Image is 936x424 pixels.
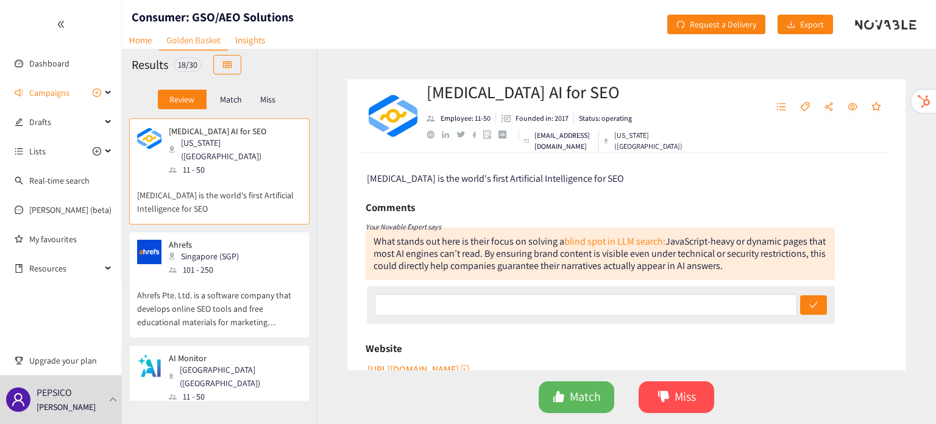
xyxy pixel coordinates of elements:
span: sound [15,88,23,97]
div: Singapore (SGP) [169,250,246,263]
span: Match [570,387,601,406]
span: plus-circle [93,147,101,156]
i: Your Novable Expert says [366,222,441,231]
div: [US_STATE] ([GEOGRAPHIC_DATA]) [169,136,300,163]
p: [MEDICAL_DATA] AI for SEO [169,126,293,136]
button: table [213,55,241,74]
button: check [800,295,827,315]
span: [MEDICAL_DATA] is the world's first Artificial Intelligence for SEO [367,172,624,185]
span: unordered-list [15,147,23,156]
a: Home [122,31,159,49]
a: blind spot in LLM search: [564,235,665,248]
a: Real-time search [29,175,90,186]
span: [URL][DOMAIN_NAME] [367,362,459,377]
a: Insights [228,31,272,49]
span: Resources [29,256,101,281]
a: Dashboard [29,58,69,69]
img: Snapshot of the company's website [137,126,161,151]
span: tag [800,102,810,113]
h2: [MEDICAL_DATA] AI for SEO [427,80,672,104]
span: book [15,264,23,273]
span: Upgrade your plan [29,348,112,373]
span: unordered-list [776,102,786,113]
h6: Website [366,339,402,358]
h6: Comments [366,198,415,217]
button: tag [794,98,816,117]
span: Campaigns [29,81,69,105]
p: PEPSICO [37,385,72,400]
span: Request a Delivery [690,18,756,31]
a: [PERSON_NAME] (beta) [29,204,112,215]
iframe: Chat Widget [875,365,936,424]
li: Status [574,113,632,124]
img: Company Logo [369,92,417,140]
span: star [871,102,881,113]
span: trophy [15,356,23,365]
span: plus-circle [93,88,101,97]
span: Export [800,18,824,31]
a: Golden Basket [159,31,228,51]
span: double-left [57,20,65,29]
button: eye [842,98,863,117]
h2: Results [132,56,168,73]
span: edit [15,118,23,126]
span: like [553,390,565,404]
a: twitter [456,131,472,137]
img: Snapshot of the company's website [137,240,161,264]
a: linkedin [442,131,456,138]
button: unordered-list [770,98,792,117]
span: dislike [658,390,670,404]
span: Drafts [29,110,101,134]
p: Ahrefs Pte. Ltd. is a software company that develops online SEO tools and free educational materi... [137,276,302,329]
button: downloadExport [778,15,833,34]
h1: Consumer: GSO/AEO Solutions [132,9,294,26]
button: share-alt [818,98,840,117]
span: Miss [675,387,696,406]
li: Founded in year [496,113,574,124]
div: 18 / 30 [174,57,201,72]
button: likeMatch [539,381,614,413]
span: eye [848,102,857,113]
a: google maps [483,130,498,139]
div: [GEOGRAPHIC_DATA] ([GEOGRAPHIC_DATA]) [169,363,300,390]
a: crunchbase [498,131,514,138]
button: [URL][DOMAIN_NAME] [367,359,471,379]
div: 101 - 250 [169,263,246,276]
button: star [865,98,887,117]
span: download [787,20,795,30]
li: Employees [427,113,496,124]
span: share-alt [824,102,834,113]
p: Ahrefs [169,240,239,250]
span: Lists [29,139,46,163]
span: check [809,301,818,311]
span: user [11,392,26,407]
p: [MEDICAL_DATA] is the world's first Artificial Intelligence for SEO [137,176,302,215]
button: redoRequest a Delivery [667,15,765,34]
p: [EMAIL_ADDRESS][DOMAIN_NAME] [534,130,594,152]
span: redo [676,20,685,30]
p: Status: operating [579,113,632,124]
div: [US_STATE] ([GEOGRAPHIC_DATA]) [604,130,684,152]
button: dislikeMiss [639,381,714,413]
p: AI Monitor [169,353,293,363]
p: Miss [260,95,275,104]
div: 11 - 50 [169,163,300,176]
p: Founded in: 2017 [516,113,569,124]
a: website [427,131,442,138]
a: facebook [472,131,484,138]
p: Review [169,95,194,104]
p: Match [220,95,242,104]
a: My favourites [29,227,112,251]
p: [PERSON_NAME] [37,400,96,414]
p: Employee: 11-50 [441,113,491,124]
div: What stands out here is their focus on solving a JavaScript-heavy or dynamic pages that most AI e... [366,228,835,280]
img: Snapshot of the company's website [137,353,161,378]
span: table [223,60,232,70]
div: 11 - 50 [169,390,300,403]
